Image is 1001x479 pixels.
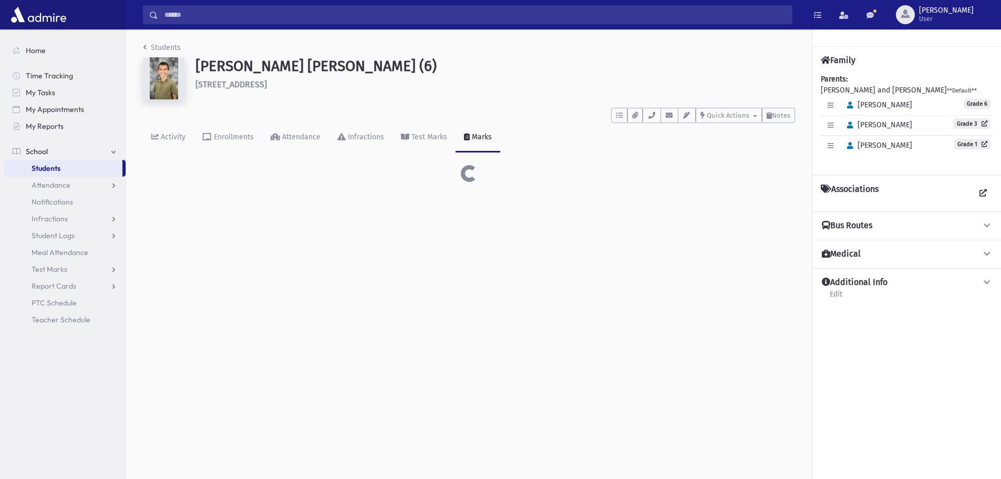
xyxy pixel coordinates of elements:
span: Grade 6 [964,99,990,109]
a: View all Associations [974,184,993,203]
span: Infractions [32,214,68,223]
div: Infractions [346,133,384,141]
a: Edit [829,288,843,307]
a: Grade 1 [954,139,990,149]
button: Additional Info [821,277,993,288]
span: School [26,147,48,156]
a: Enrollments [194,123,262,152]
button: Bus Routes [821,220,993,231]
span: Meal Attendance [32,248,88,257]
input: Search [158,5,792,24]
h1: [PERSON_NAME] [PERSON_NAME] (6) [195,57,795,75]
a: Test Marks [4,261,126,278]
span: Quick Actions [707,111,749,119]
a: Attendance [262,123,329,152]
span: Student Logs [32,231,75,240]
a: Infractions [329,123,393,152]
h4: Medical [822,249,861,260]
button: Quick Actions [696,108,762,123]
span: [PERSON_NAME] [842,141,912,150]
a: PTC Schedule [4,294,126,311]
a: Home [4,42,126,59]
span: User [919,15,974,23]
a: Time Tracking [4,67,126,84]
h4: Associations [821,184,879,203]
div: Test Marks [409,133,447,141]
span: [PERSON_NAME] [919,6,974,15]
span: Notifications [32,197,73,207]
span: Report Cards [32,281,76,291]
span: Notes [772,111,790,119]
span: Attendance [32,180,70,190]
a: Students [143,43,181,52]
a: Grade 3 [954,118,990,129]
div: Activity [159,133,185,141]
div: Marks [470,133,492,141]
h6: [STREET_ADDRESS] [195,79,795,89]
span: My Appointments [26,105,84,114]
h4: Family [821,55,855,65]
a: Meal Attendance [4,244,126,261]
span: My Tasks [26,88,55,97]
a: School [4,143,126,160]
span: My Reports [26,121,64,131]
a: Activity [143,123,194,152]
div: [PERSON_NAME] and [PERSON_NAME] [821,74,993,167]
a: Notifications [4,193,126,210]
span: Test Marks [32,264,67,274]
div: Enrollments [212,133,254,141]
a: Student Logs [4,227,126,244]
b: Parents: [821,75,848,84]
button: Medical [821,249,993,260]
a: My Appointments [4,101,126,118]
a: My Tasks [4,84,126,101]
a: Infractions [4,210,126,227]
span: [PERSON_NAME] [842,120,912,129]
span: Home [26,46,46,55]
a: Marks [456,123,500,152]
a: Attendance [4,177,126,193]
span: Time Tracking [26,71,73,80]
div: Attendance [280,133,321,141]
span: PTC Schedule [32,298,77,308]
img: AdmirePro [8,4,69,25]
a: Report Cards [4,278,126,294]
span: [PERSON_NAME] [842,100,912,109]
span: Students [32,164,60,173]
h4: Additional Info [822,277,888,288]
a: My Reports [4,118,126,135]
a: Teacher Schedule [4,311,126,328]
span: Teacher Schedule [32,315,90,324]
a: Students [4,160,122,177]
button: Notes [762,108,795,123]
nav: breadcrumb [143,42,181,57]
h4: Bus Routes [822,220,872,231]
a: Test Marks [393,123,456,152]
